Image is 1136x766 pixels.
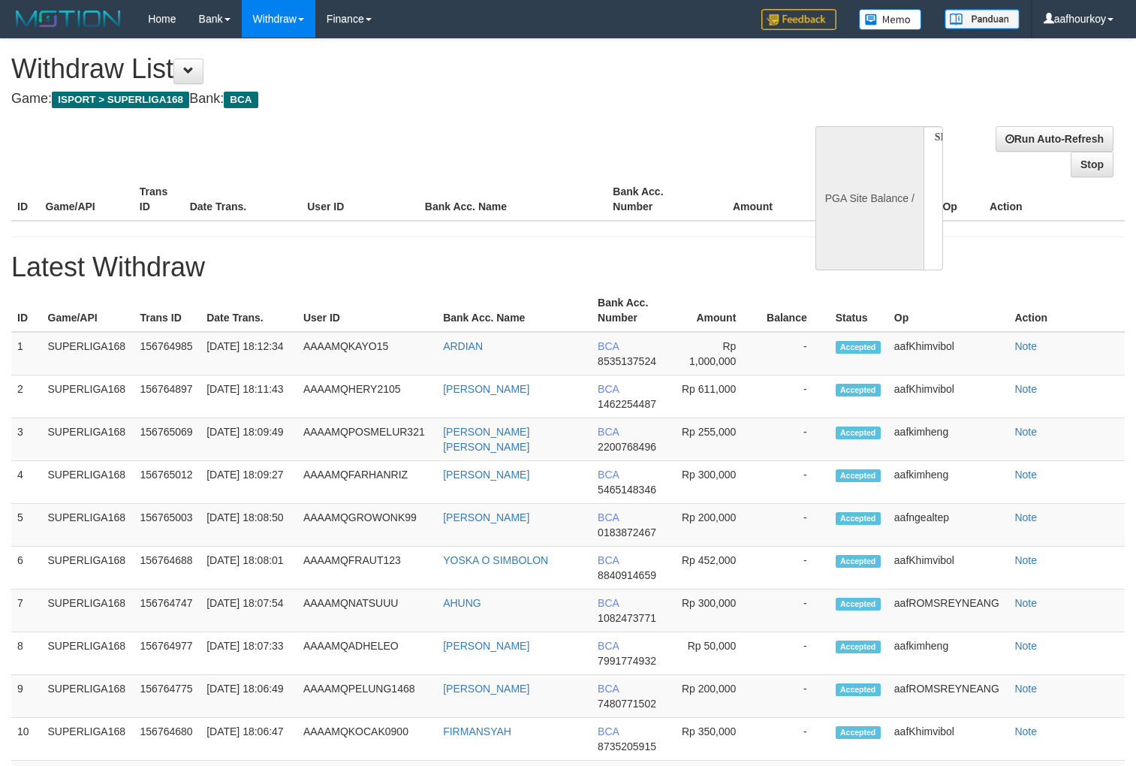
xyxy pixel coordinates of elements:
[297,418,437,461] td: AAAAMQPOSMELUR321
[669,718,758,761] td: Rp 350,000
[200,461,297,504] td: [DATE] 18:09:27
[443,725,511,737] a: FIRMANSYAH
[297,289,437,332] th: User ID
[134,418,201,461] td: 156765069
[1014,426,1037,438] a: Note
[836,469,881,482] span: Accepted
[42,504,134,547] td: SUPERLIGA168
[598,398,656,410] span: 1462254487
[40,178,134,221] th: Game/API
[200,332,297,375] td: [DATE] 18:12:34
[11,8,125,30] img: MOTION_logo.png
[669,418,758,461] td: Rp 255,000
[758,632,829,675] td: -
[815,126,924,270] div: PGA Site Balance /
[836,555,881,568] span: Accepted
[836,683,881,696] span: Accepted
[1071,152,1113,177] a: Stop
[42,632,134,675] td: SUPERLIGA168
[297,504,437,547] td: AAAAMQGROWONK99
[134,718,201,761] td: 156764680
[598,612,656,624] span: 1082473771
[200,418,297,461] td: [DATE] 18:09:49
[443,554,548,566] a: YOSKA O SIMBOLON
[598,725,619,737] span: BCA
[297,547,437,590] td: AAAAMQFRAUT123
[836,341,881,354] span: Accepted
[443,683,529,695] a: [PERSON_NAME]
[758,289,829,332] th: Balance
[443,469,529,481] a: [PERSON_NAME]
[437,289,592,332] th: Bank Acc. Name
[11,289,42,332] th: ID
[200,675,297,718] td: [DATE] 18:06:49
[1014,511,1037,523] a: Note
[11,547,42,590] td: 6
[184,178,302,221] th: Date Trans.
[200,632,297,675] td: [DATE] 18:07:33
[888,375,1009,418] td: aafKhimvibol
[758,375,829,418] td: -
[42,375,134,418] td: SUPERLIGA168
[598,740,656,752] span: 8735205915
[669,547,758,590] td: Rp 452,000
[1014,597,1037,609] a: Note
[598,484,656,496] span: 5465148346
[936,178,984,221] th: Op
[592,289,669,332] th: Bank Acc. Number
[42,418,134,461] td: SUPERLIGA168
[1014,640,1037,652] a: Note
[419,178,607,221] th: Bank Acc. Name
[669,375,758,418] td: Rp 611,000
[598,640,619,652] span: BCA
[134,504,201,547] td: 156765003
[443,426,529,453] a: [PERSON_NAME] [PERSON_NAME]
[443,340,483,352] a: ARDIAN
[42,332,134,375] td: SUPERLIGA168
[11,590,42,632] td: 7
[11,178,40,221] th: ID
[200,547,297,590] td: [DATE] 18:08:01
[758,332,829,375] td: -
[11,632,42,675] td: 8
[443,597,481,609] a: AHUNG
[598,426,619,438] span: BCA
[598,469,619,481] span: BCA
[598,441,656,453] span: 2200768496
[607,178,701,221] th: Bank Acc. Number
[836,384,881,397] span: Accepted
[669,461,758,504] td: Rp 300,000
[11,54,743,84] h1: Withdraw List
[297,332,437,375] td: AAAAMQKAYO15
[11,375,42,418] td: 2
[42,675,134,718] td: SUPERLIGA168
[758,461,829,504] td: -
[598,383,619,395] span: BCA
[598,526,656,538] span: 0183872467
[888,504,1009,547] td: aafngealtep
[200,718,297,761] td: [DATE] 18:06:47
[758,718,829,761] td: -
[598,698,656,710] span: 7480771502
[758,675,829,718] td: -
[443,640,529,652] a: [PERSON_NAME]
[42,289,134,332] th: Game/API
[1014,683,1037,695] a: Note
[1014,383,1037,395] a: Note
[945,9,1020,29] img: panduan.png
[134,289,201,332] th: Trans ID
[224,92,258,108] span: BCA
[888,461,1009,504] td: aafkimheng
[836,598,881,611] span: Accepted
[669,675,758,718] td: Rp 200,000
[42,547,134,590] td: SUPERLIGA168
[1014,725,1037,737] a: Note
[1014,469,1037,481] a: Note
[888,590,1009,632] td: aafROMSREYNEANG
[888,289,1009,332] th: Op
[134,461,201,504] td: 156765012
[836,512,881,525] span: Accepted
[134,332,201,375] td: 156764985
[134,675,201,718] td: 156764775
[996,126,1113,152] a: Run Auto-Refresh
